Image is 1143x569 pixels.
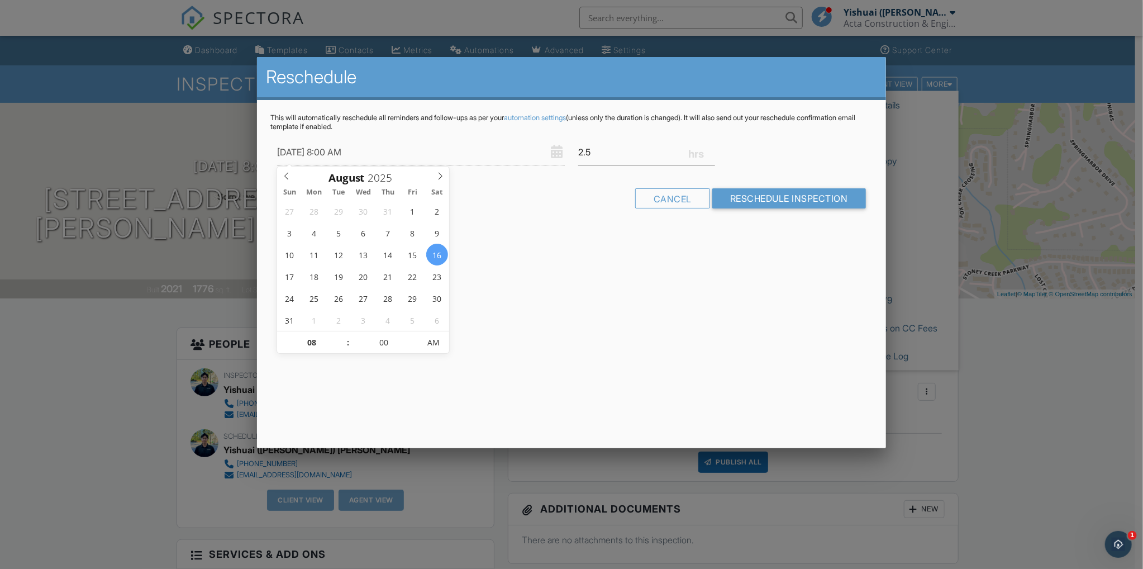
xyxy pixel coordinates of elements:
span: : [346,331,350,354]
h2: Reschedule [266,66,877,88]
span: August 10, 2025 [279,244,301,265]
input: Reschedule Inspection [712,188,866,208]
span: August 6, 2025 [353,222,374,244]
span: July 27, 2025 [279,200,301,222]
span: Click to toggle [418,331,449,354]
div: Cancel [635,188,710,208]
span: August 24, 2025 [279,287,301,309]
span: August 12, 2025 [328,244,350,265]
span: September 3, 2025 [353,309,374,331]
span: Wed [351,189,375,196]
span: Tue [326,189,351,196]
span: August 1, 2025 [402,200,423,222]
span: August 23, 2025 [426,265,448,287]
span: Mon [302,189,326,196]
span: September 2, 2025 [328,309,350,331]
span: August 25, 2025 [303,287,325,309]
span: Fri [400,189,425,196]
span: September 6, 2025 [426,309,448,331]
span: July 29, 2025 [328,200,350,222]
span: August 26, 2025 [328,287,350,309]
span: August 11, 2025 [303,244,325,265]
span: July 28, 2025 [303,200,325,222]
span: August 19, 2025 [328,265,350,287]
span: August 5, 2025 [328,222,350,244]
span: August 30, 2025 [426,287,448,309]
span: August 21, 2025 [377,265,399,287]
span: August 2, 2025 [426,200,448,222]
span: August 28, 2025 [377,287,399,309]
input: Scroll to increment [277,331,346,354]
input: Scroll to increment [350,331,418,354]
span: August 22, 2025 [402,265,423,287]
span: August 31, 2025 [279,309,301,331]
span: Sat [425,189,449,196]
span: August 3, 2025 [279,222,301,244]
span: September 4, 2025 [377,309,399,331]
span: August 20, 2025 [353,265,374,287]
span: August 8, 2025 [402,222,423,244]
span: August 13, 2025 [353,244,374,265]
span: August 7, 2025 [377,222,399,244]
span: Thu [375,189,400,196]
input: Scroll to increment [365,170,402,185]
span: July 31, 2025 [377,200,399,222]
span: September 5, 2025 [402,309,423,331]
span: August 27, 2025 [353,287,374,309]
span: August 17, 2025 [279,265,301,287]
p: This will automatically reschedule all reminders and follow-ups as per your (unless only the dura... [270,113,872,131]
span: August 14, 2025 [377,244,399,265]
a: automation settings [504,113,566,122]
span: 1 [1128,531,1137,540]
span: August 29, 2025 [402,287,423,309]
span: July 30, 2025 [353,200,374,222]
span: August 15, 2025 [402,244,423,265]
span: August 16, 2025 [426,244,448,265]
span: August 4, 2025 [303,222,325,244]
span: Sun [277,189,302,196]
span: August 9, 2025 [426,222,448,244]
span: September 1, 2025 [303,309,325,331]
span: Scroll to increment [328,173,365,183]
iframe: Intercom live chat [1105,531,1132,558]
span: August 18, 2025 [303,265,325,287]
